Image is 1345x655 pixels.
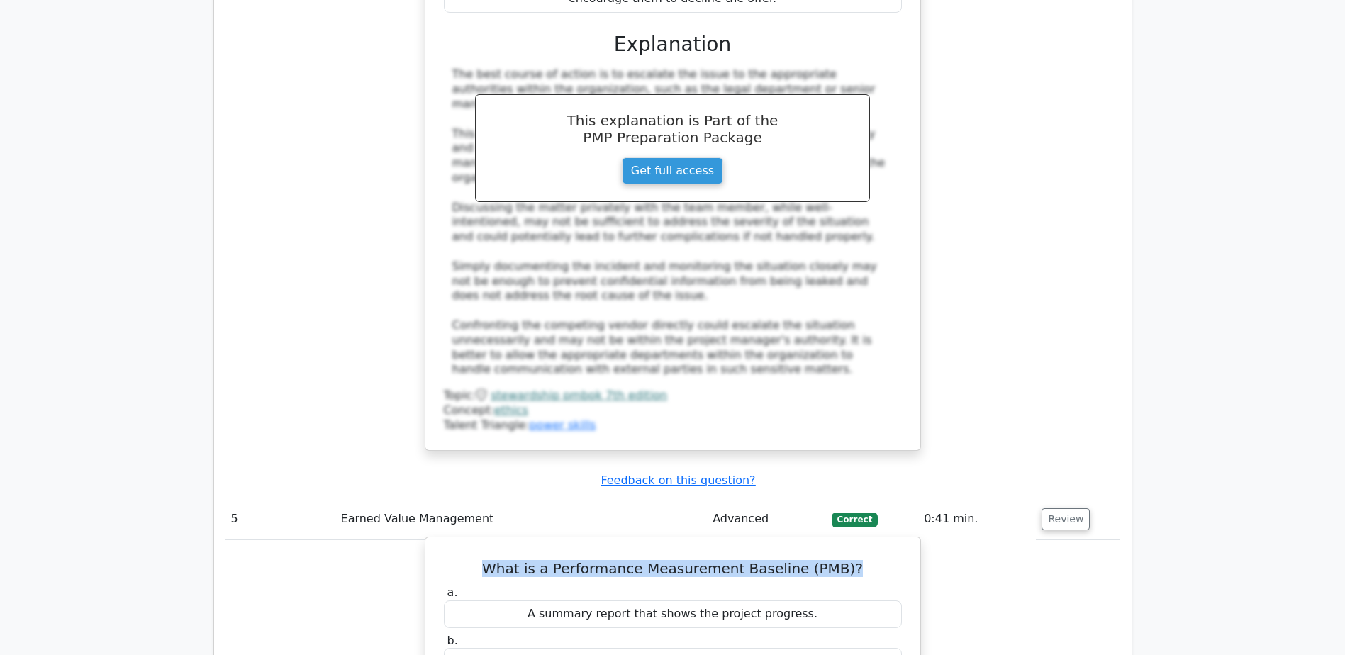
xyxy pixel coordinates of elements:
[1042,508,1090,530] button: Review
[452,33,893,57] h3: Explanation
[832,513,878,527] span: Correct
[491,388,667,402] a: stewardship pmbok 7th edition
[529,418,596,432] a: power skills
[335,499,708,539] td: Earned Value Management
[601,474,755,487] a: Feedback on this question?
[225,499,335,539] td: 5
[444,388,902,403] div: Topic:
[707,499,826,539] td: Advanced
[444,388,902,432] div: Talent Triangle:
[447,634,458,647] span: b.
[622,157,723,184] a: Get full access
[444,600,902,628] div: A summary report that shows the project progress.
[452,67,893,377] div: The best course of action is to escalate the issue to the appropriate authorities within the orga...
[494,403,528,417] a: ethics
[918,499,1036,539] td: 0:41 min.
[442,560,903,577] h5: What is a Performance Measurement Baseline (PMB)?
[444,403,902,418] div: Concept:
[447,586,458,599] span: a.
